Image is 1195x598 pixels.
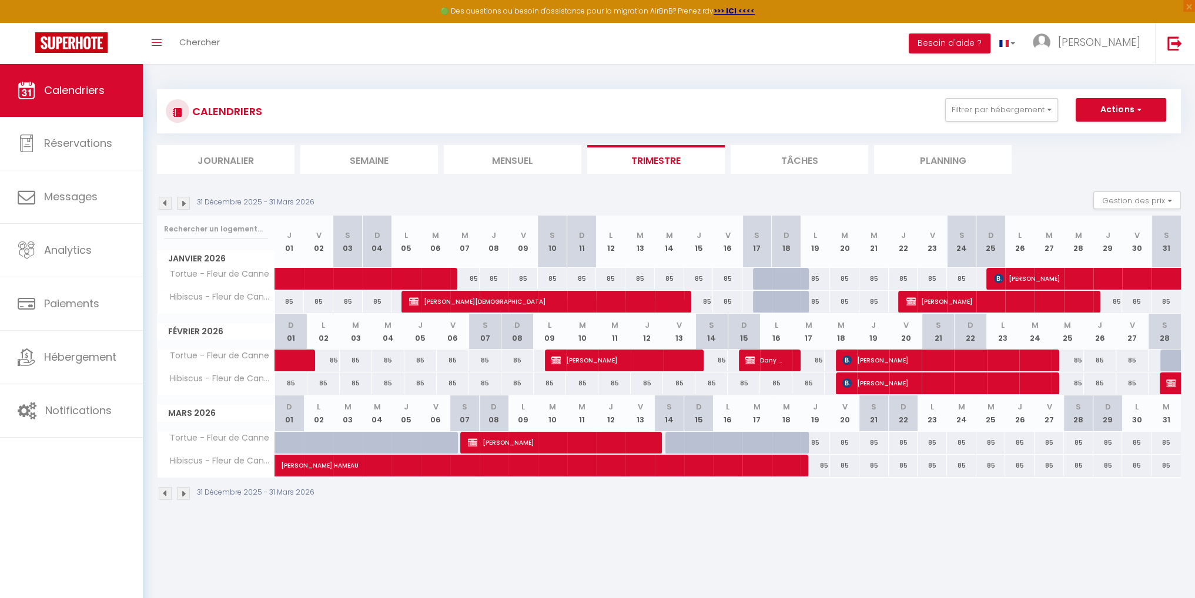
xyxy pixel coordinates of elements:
abbr: L [775,320,778,331]
th: 05 [404,314,437,350]
abbr: M [871,230,878,241]
div: 85 [976,432,1006,453]
th: 13 [625,216,655,268]
abbr: M [1075,230,1082,241]
abbr: J [901,230,905,241]
th: 12 [596,216,625,268]
th: 24 [947,395,976,431]
abbr: V [433,401,438,412]
th: 10 [566,314,598,350]
div: 85 [501,372,534,394]
th: 20 [889,314,922,350]
div: 85 [1116,372,1149,394]
div: 85 [1052,350,1084,371]
abbr: V [450,320,456,331]
abbr: J [287,230,292,241]
span: Chercher [179,36,220,48]
div: 85 [859,291,889,313]
div: 85 [801,268,830,290]
span: Réservations [44,136,112,150]
div: 85 [1052,372,1084,394]
div: 85 [404,350,437,371]
div: 85 [947,432,976,453]
div: 85 [307,372,340,394]
th: 28 [1064,216,1093,268]
div: 85 [508,268,538,290]
li: Journalier [157,145,294,174]
abbr: D [491,401,497,412]
abbr: V [725,230,731,241]
div: 85 [889,432,918,453]
abbr: J [871,320,876,331]
abbr: M [637,230,644,241]
div: 85 [304,291,333,313]
img: Super Booking [35,32,108,53]
th: 07 [450,395,480,431]
abbr: V [1130,320,1135,331]
abbr: L [609,230,612,241]
th: 14 [655,216,684,268]
abbr: M [666,230,673,241]
span: Tortue - Fleur de Canne [159,350,272,362]
h3: CALENDRIERS [189,98,262,125]
th: 11 [598,314,631,350]
th: 17 [792,314,825,350]
abbr: D [741,320,747,331]
span: [PERSON_NAME] [551,349,679,371]
abbr: D [988,230,994,241]
abbr: M [1046,230,1053,241]
abbr: J [1017,401,1022,412]
abbr: D [288,320,294,331]
div: 85 [1152,432,1181,453]
abbr: M [578,401,585,412]
th: 16 [713,216,742,268]
abbr: M [549,401,556,412]
abbr: M [841,230,848,241]
th: 18 [825,314,857,350]
abbr: M [578,320,585,331]
abbr: M [1032,320,1039,331]
input: Rechercher un logement... [164,219,268,240]
div: 85 [1064,432,1093,453]
abbr: S [959,230,964,241]
span: Tortue - Fleur de Canne [159,432,272,445]
span: Paiements [44,296,99,311]
abbr: S [709,320,714,331]
div: 85 [713,291,742,313]
th: 19 [801,216,830,268]
th: 15 [728,314,760,350]
div: 85 [1005,432,1035,453]
th: 10 [538,216,567,268]
abbr: M [805,320,812,331]
th: 03 [333,216,363,268]
th: 02 [307,314,340,350]
a: >>> ICI <<<< [714,6,755,16]
th: 04 [363,395,392,431]
abbr: D [286,401,292,412]
th: 21 [859,216,889,268]
th: 25 [976,216,1006,268]
abbr: M [352,320,359,331]
th: 08 [480,216,509,268]
abbr: S [483,320,488,331]
div: 85 [1093,432,1123,453]
abbr: L [404,230,408,241]
th: 13 [663,314,695,350]
span: Calendriers [44,83,105,98]
abbr: M [783,401,790,412]
th: 15 [684,216,714,268]
th: 08 [480,395,509,431]
th: 01 [275,216,304,268]
span: [PERSON_NAME] HAMEAU [281,448,768,471]
div: 85 [684,291,714,313]
div: 85 [684,268,714,290]
th: 06 [421,395,450,431]
div: 85 [728,372,760,394]
p: 31 Décembre 2025 - 31 Mars 2026 [197,197,314,208]
th: 23 [987,314,1019,350]
th: 18 [772,395,801,431]
th: 09 [508,395,538,431]
th: 07 [450,216,480,268]
th: 17 [742,216,772,268]
abbr: D [579,230,585,241]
